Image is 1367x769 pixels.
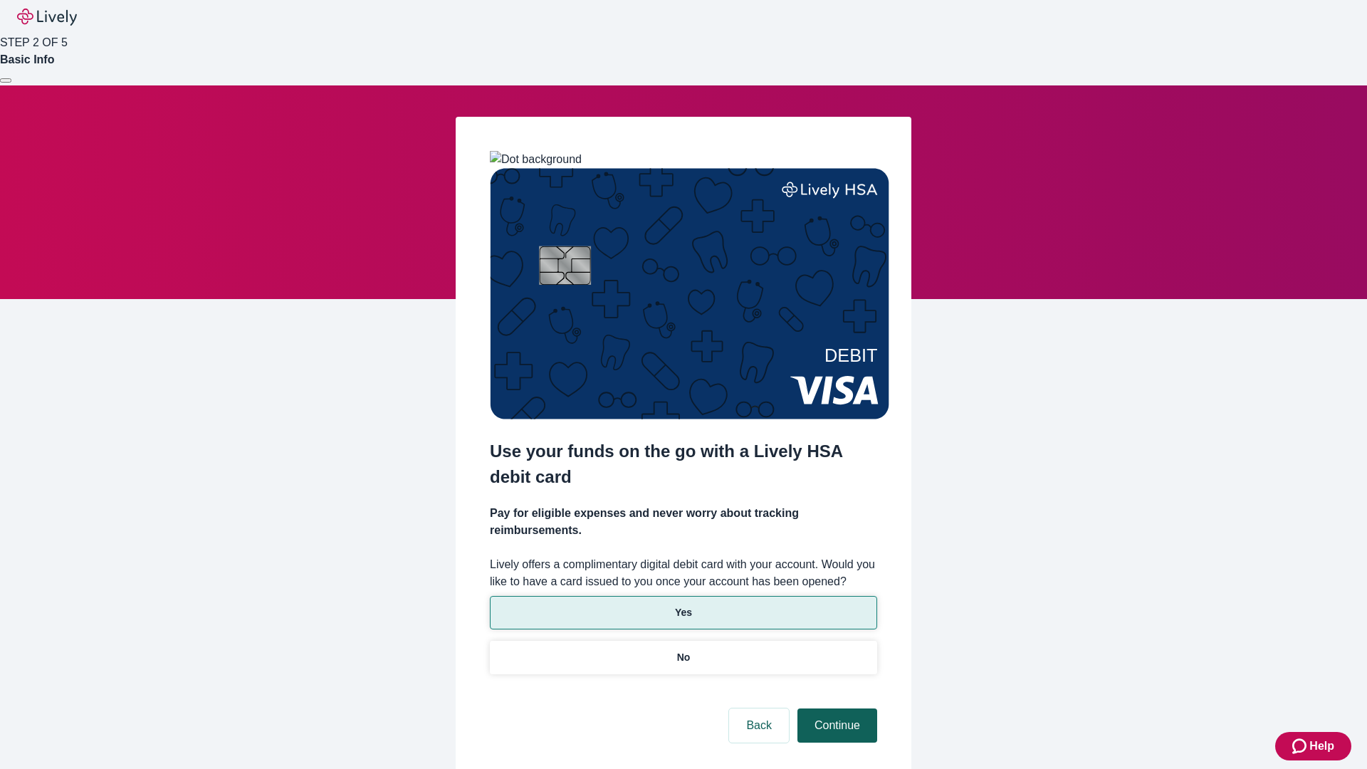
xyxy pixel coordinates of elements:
[675,605,692,620] p: Yes
[490,439,877,490] h2: Use your funds on the go with a Lively HSA debit card
[677,650,691,665] p: No
[1292,738,1309,755] svg: Zendesk support icon
[490,505,877,539] h4: Pay for eligible expenses and never worry about tracking reimbursements.
[1309,738,1334,755] span: Help
[17,9,77,26] img: Lively
[1275,732,1351,760] button: Zendesk support iconHelp
[490,596,877,629] button: Yes
[729,708,789,743] button: Back
[490,641,877,674] button: No
[490,168,889,419] img: Debit card
[490,556,877,590] label: Lively offers a complimentary digital debit card with your account. Would you like to have a card...
[797,708,877,743] button: Continue
[490,151,582,168] img: Dot background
